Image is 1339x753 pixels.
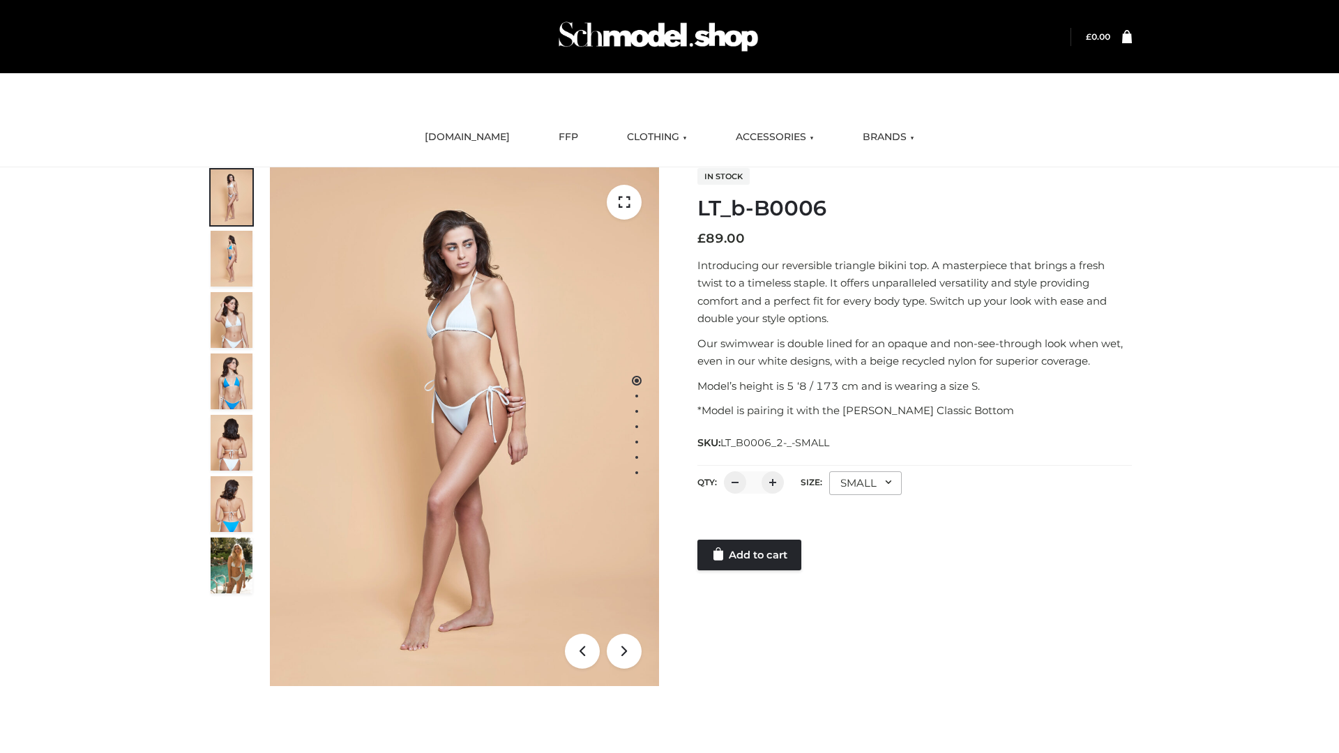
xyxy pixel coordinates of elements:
[211,415,252,471] img: ArielClassicBikiniTop_CloudNine_AzureSky_OW114ECO_7-scaled.jpg
[697,377,1132,395] p: Model’s height is 5 ‘8 / 173 cm and is wearing a size S.
[697,540,801,570] a: Add to cart
[414,122,520,153] a: [DOMAIN_NAME]
[829,471,902,495] div: SMALL
[852,122,925,153] a: BRANDS
[211,476,252,532] img: ArielClassicBikiniTop_CloudNine_AzureSky_OW114ECO_8-scaled.jpg
[697,231,745,246] bdi: 89.00
[1086,31,1091,42] span: £
[697,257,1132,328] p: Introducing our reversible triangle bikini top. A masterpiece that brings a fresh twist to a time...
[548,122,589,153] a: FFP
[211,231,252,287] img: ArielClassicBikiniTop_CloudNine_AzureSky_OW114ECO_2-scaled.jpg
[697,196,1132,221] h1: LT_b-B0006
[616,122,697,153] a: CLOTHING
[211,292,252,348] img: ArielClassicBikiniTop_CloudNine_AzureSky_OW114ECO_3-scaled.jpg
[211,538,252,593] img: Arieltop_CloudNine_AzureSky2.jpg
[1086,31,1110,42] bdi: 0.00
[720,436,829,449] span: LT_B0006_2-_-SMALL
[697,402,1132,420] p: *Model is pairing it with the [PERSON_NAME] Classic Bottom
[725,122,824,153] a: ACCESSORIES
[697,477,717,487] label: QTY:
[697,434,831,451] span: SKU:
[801,477,822,487] label: Size:
[697,168,750,185] span: In stock
[211,353,252,409] img: ArielClassicBikiniTop_CloudNine_AzureSky_OW114ECO_4-scaled.jpg
[270,167,659,686] img: ArielClassicBikiniTop_CloudNine_AzureSky_OW114ECO_1
[554,9,763,64] img: Schmodel Admin 964
[697,335,1132,370] p: Our swimwear is double lined for an opaque and non-see-through look when wet, even in our white d...
[697,231,706,246] span: £
[211,169,252,225] img: ArielClassicBikiniTop_CloudNine_AzureSky_OW114ECO_1-scaled.jpg
[1086,31,1110,42] a: £0.00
